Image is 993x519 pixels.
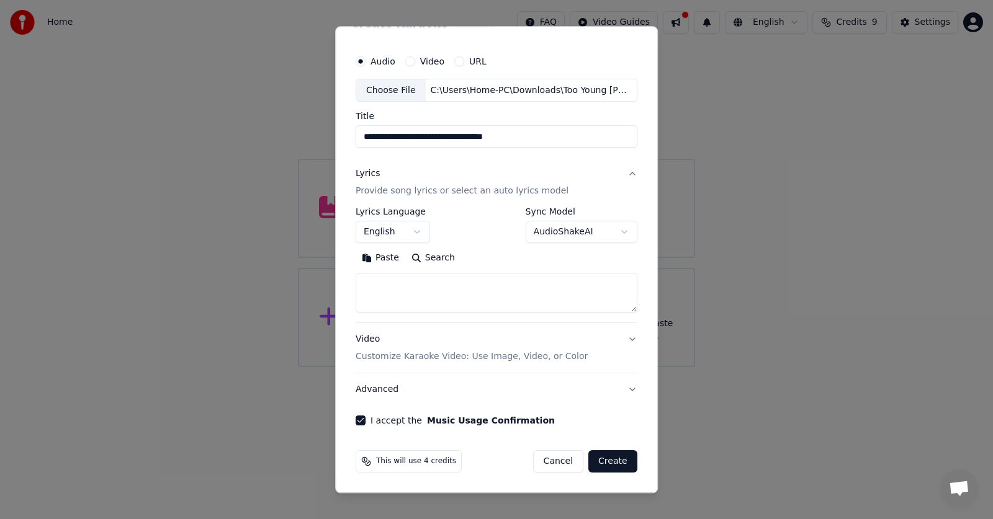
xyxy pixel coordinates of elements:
label: Audio [371,57,395,66]
label: URL [469,57,487,66]
label: Lyrics Language [356,208,430,216]
button: I accept the [427,417,555,425]
label: Video [420,57,444,66]
button: Advanced [356,374,637,406]
div: Video [356,334,588,363]
div: C:\Users\Home-PC\Downloads\Too Young [PERSON_NAME] (with lyrics) - sunryse111.mp3 [426,84,637,97]
button: Search [405,249,461,268]
h2: Create Karaoke [351,18,642,29]
label: I accept the [371,417,555,425]
div: LyricsProvide song lyrics or select an auto lyrics model [356,208,637,323]
label: Title [356,112,637,121]
button: Create [588,451,637,473]
label: Sync Model [526,208,637,216]
div: Choose File [356,79,426,102]
p: Provide song lyrics or select an auto lyrics model [356,185,568,198]
button: VideoCustomize Karaoke Video: Use Image, Video, or Color [356,324,637,373]
div: Lyrics [356,168,380,180]
button: Cancel [533,451,583,473]
span: This will use 4 credits [376,457,456,467]
button: Paste [356,249,405,268]
p: Customize Karaoke Video: Use Image, Video, or Color [356,351,588,363]
button: LyricsProvide song lyrics or select an auto lyrics model [356,158,637,208]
